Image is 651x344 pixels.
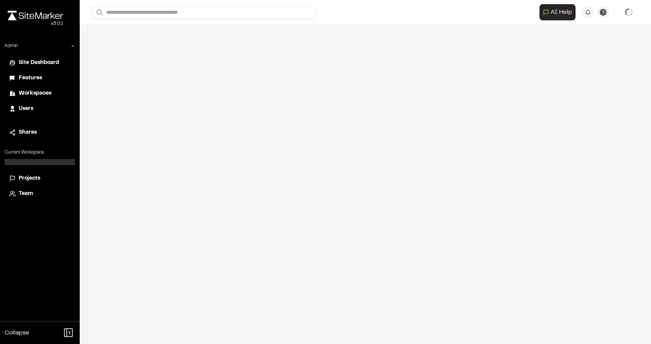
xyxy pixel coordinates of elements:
span: Users [19,105,33,113]
span: Team [19,190,33,198]
span: AI Help [551,8,572,17]
a: Users [9,105,71,113]
span: Shares [19,128,37,137]
button: Open AI Assistant [539,4,576,20]
a: Features [9,74,71,82]
div: Open AI Assistant [539,4,579,20]
a: Projects [9,174,71,183]
button: Search [92,6,106,19]
a: Workspaces [9,89,71,98]
a: Team [9,190,71,198]
a: Site Dashboard [9,59,71,67]
a: Shares [9,128,71,137]
span: Projects [19,174,40,183]
p: Current Workspace [5,149,75,156]
img: rebrand.png [8,11,63,20]
div: Oh geez...please don't... [8,20,63,27]
span: Collapse [5,328,29,337]
span: Features [19,74,42,82]
span: Workspaces [19,89,51,98]
span: Site Dashboard [19,59,59,67]
p: Admin [5,43,18,49]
